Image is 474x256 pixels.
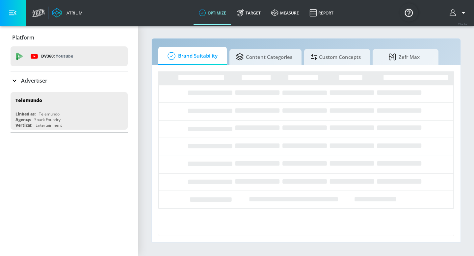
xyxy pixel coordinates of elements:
a: Atrium [52,8,83,18]
div: Telemundo [15,97,42,103]
div: Vertical: [15,122,32,128]
div: Platform [11,28,128,47]
div: Agency: [15,117,31,122]
button: Open Resource Center [400,3,418,22]
p: Youtube [56,53,73,60]
div: Atrium [64,10,83,16]
span: Brand Suitability [165,48,218,64]
div: DV360: Youtube [11,46,128,66]
a: Report [304,1,339,25]
span: v 4.24.0 [458,22,467,25]
a: optimize [194,1,231,25]
div: Entertainment [36,122,62,128]
span: Custom Concepts [311,49,361,65]
p: Advertiser [21,77,47,84]
div: TelemundoLinked as:TelemundoAgency:Spark FoundryVertical:Entertainment [11,92,128,130]
span: Zefr Max [379,49,429,65]
p: DV360: [41,53,73,60]
a: Target [231,1,266,25]
span: Content Categories [236,49,292,65]
a: measure [266,1,304,25]
p: Platform [12,34,34,41]
div: Telemundo [39,111,60,117]
div: Advertiser [11,71,128,90]
div: Spark Foundry [34,117,61,122]
div: Linked as: [15,111,36,117]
